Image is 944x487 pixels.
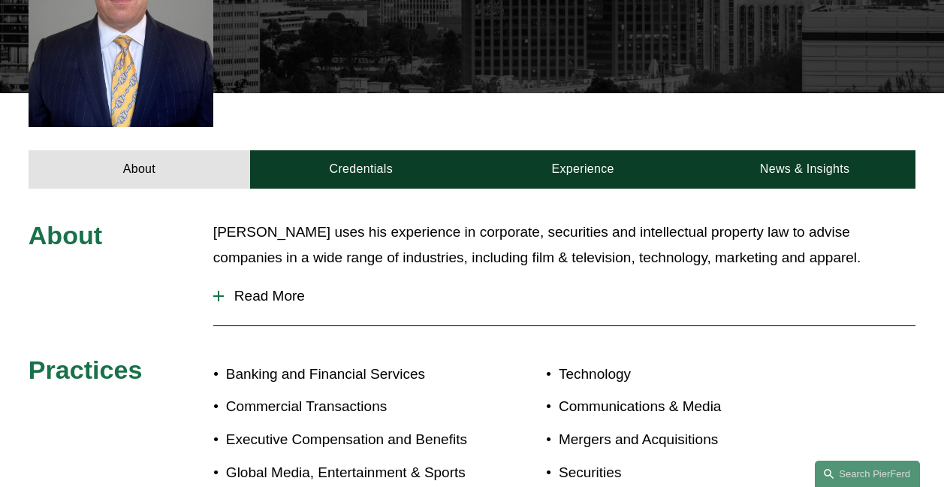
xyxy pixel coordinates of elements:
[226,394,472,419] p: Commercial Transactions
[29,355,143,384] span: Practices
[472,150,693,189] a: Experience
[815,461,920,487] a: Search this site
[224,288,915,304] span: Read More
[250,150,472,189] a: Credentials
[694,150,915,189] a: News & Insights
[29,221,102,250] span: About
[226,460,472,485] p: Global Media, Entertainment & Sports
[559,460,842,485] p: Securities
[226,427,472,452] p: Executive Compensation and Benefits
[226,361,472,387] p: Banking and Financial Services
[559,427,842,452] p: Mergers and Acquisitions
[213,219,915,271] p: [PERSON_NAME] uses his experience in corporate, securities and intellectual property law to advis...
[29,150,250,189] a: About
[559,361,842,387] p: Technology
[559,394,842,419] p: Communications & Media
[213,277,915,316] button: Read More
